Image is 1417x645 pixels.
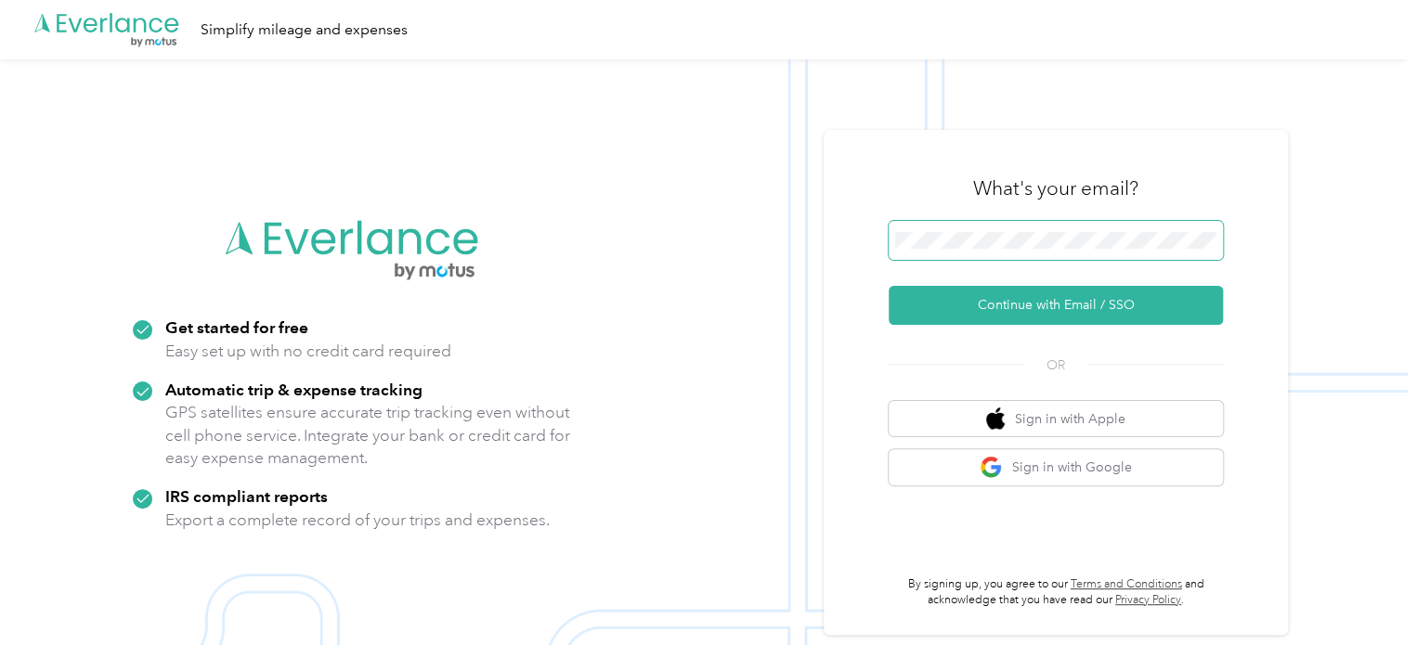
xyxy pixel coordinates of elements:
[165,340,451,363] p: Easy set up with no credit card required
[201,19,408,42] div: Simplify mileage and expenses
[973,175,1138,201] h3: What's your email?
[889,449,1223,485] button: google logoSign in with Google
[165,317,308,337] strong: Get started for free
[889,286,1223,325] button: Continue with Email / SSO
[165,401,571,470] p: GPS satellites ensure accurate trip tracking even without cell phone service. Integrate your bank...
[1071,577,1182,591] a: Terms and Conditions
[1115,593,1181,607] a: Privacy Policy
[889,576,1223,609] p: By signing up, you agree to our and acknowledge that you have read our .
[980,456,1003,479] img: google logo
[1023,355,1088,375] span: OR
[165,486,328,506] strong: IRS compliant reports
[165,380,422,399] strong: Automatic trip & expense tracking
[165,509,550,532] p: Export a complete record of your trips and expenses.
[889,401,1223,437] button: apple logoSign in with Apple
[986,407,1005,431] img: apple logo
